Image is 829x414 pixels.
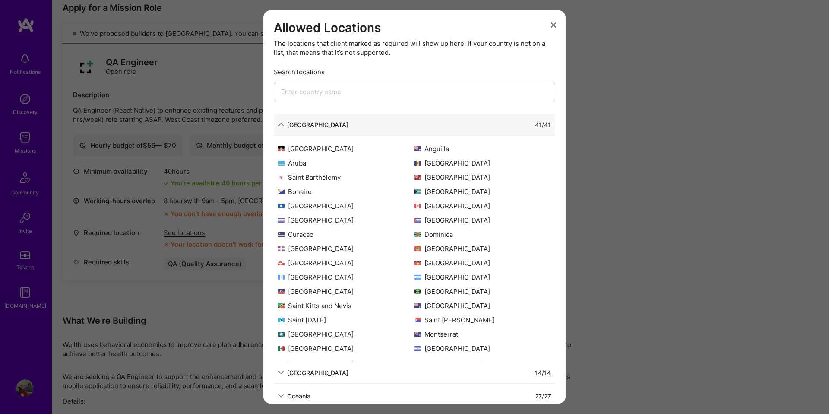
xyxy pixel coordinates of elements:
div: [GEOGRAPHIC_DATA] [414,159,551,168]
img: Curacao [278,232,285,237]
div: Saint [PERSON_NAME] [414,315,551,325]
div: [GEOGRAPHIC_DATA] [414,173,551,182]
img: Cuba [414,218,421,223]
div: [GEOGRAPHIC_DATA] [414,301,551,310]
img: Saint Lucia [278,318,285,322]
img: Antigua and Barbuda [278,146,285,151]
img: Honduras [414,275,421,280]
img: Bahamas [414,189,421,194]
div: Saint [DATE] [278,315,414,325]
div: [GEOGRAPHIC_DATA] [287,120,348,129]
div: [GEOGRAPHIC_DATA] [278,216,414,225]
div: [GEOGRAPHIC_DATA] [414,244,551,253]
img: Jamaica [414,289,421,294]
div: modal [263,10,566,404]
img: Guatemala [278,275,285,280]
div: [GEOGRAPHIC_DATA] [278,273,414,282]
img: Dominican Republic [278,246,285,251]
div: [GEOGRAPHIC_DATA] [414,201,551,210]
div: [GEOGRAPHIC_DATA] [278,258,414,268]
img: Saint Barthélemy [278,175,285,180]
img: Bermuda [414,175,421,180]
img: Haiti [278,289,285,294]
img: Greenland [278,261,285,265]
i: icon Close [551,22,556,28]
img: Anguilla [414,146,421,151]
img: Canada [414,204,421,208]
div: [GEOGRAPHIC_DATA] [414,344,551,353]
img: Costa Rica [278,218,285,223]
div: Search locations [274,67,555,76]
div: 27 / 27 [535,392,551,401]
div: [GEOGRAPHIC_DATA] [278,287,414,296]
div: Oceania [287,392,310,401]
img: Belize [278,204,285,208]
img: Barbados [414,161,421,166]
div: Dominica [414,230,551,239]
img: Martinique [278,332,285,337]
div: [GEOGRAPHIC_DATA] [414,258,551,268]
div: [GEOGRAPHIC_DATA] [414,216,551,225]
i: icon ArrowDown [278,121,284,127]
div: [GEOGRAPHIC_DATA] [278,244,414,253]
img: Nicaragua [414,346,421,351]
div: Anguilla [414,144,551,153]
img: Grenada [414,246,421,251]
div: Bonaire [278,187,414,196]
div: 41 / 41 [535,120,551,129]
div: [GEOGRAPHIC_DATA] [278,330,414,339]
div: Aruba [278,159,414,168]
div: [GEOGRAPHIC_DATA] [278,358,414,367]
img: Bonaire [278,189,285,194]
input: Enter country name [274,82,555,102]
div: [GEOGRAPHIC_DATA] [414,273,551,282]
img: Mexico [278,346,285,351]
div: [GEOGRAPHIC_DATA] [278,344,414,353]
div: [GEOGRAPHIC_DATA] [414,187,551,196]
div: Saint Pierre and Miquelon [414,358,551,367]
div: The locations that client marked as required will show up here. If your country is not on a list,... [274,39,555,57]
img: Cayman Islands [414,303,421,308]
img: Dominica [414,232,421,237]
div: [GEOGRAPHIC_DATA] [414,287,551,296]
div: Curacao [278,230,414,239]
div: 14 / 14 [535,368,551,377]
img: Montserrat [414,332,421,337]
div: Montserrat [414,330,551,339]
img: Saint Kitts and Nevis [278,303,285,308]
div: Saint Kitts and Nevis [278,301,414,310]
div: Saint Barthélemy [278,173,414,182]
div: [GEOGRAPHIC_DATA] [278,201,414,210]
i: icon ArrowDown [278,369,284,376]
img: Guadeloupe [414,261,421,265]
img: Aruba [278,161,285,166]
h3: Allowed Locations [274,21,555,35]
div: [GEOGRAPHIC_DATA] [287,368,348,377]
img: Saint Martin [414,318,421,322]
i: icon ArrowDown [278,393,284,399]
div: [GEOGRAPHIC_DATA] [278,144,414,153]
